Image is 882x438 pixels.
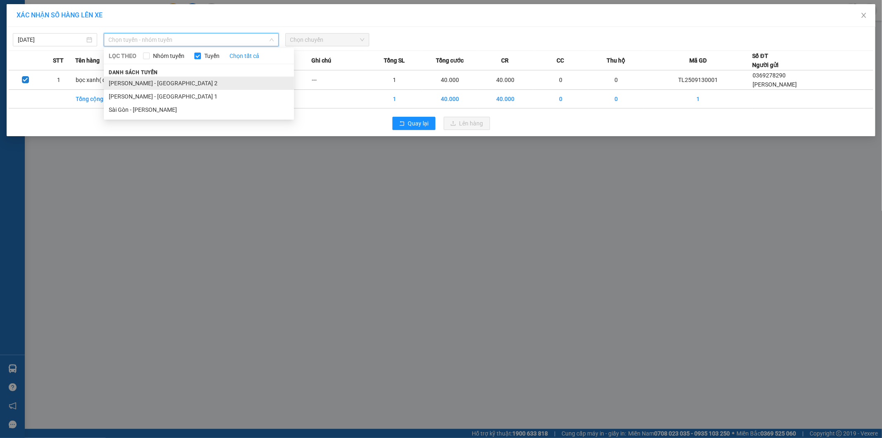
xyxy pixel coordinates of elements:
span: Tên hàng [75,56,100,65]
span: rollback [399,120,405,127]
button: rollbackQuay lại [392,117,435,130]
li: [PERSON_NAME] - [GEOGRAPHIC_DATA] 1 [104,90,294,103]
span: XÁC NHẬN SỐ HÀNG LÊN XE [17,11,103,19]
span: 0944592444 [75,31,108,38]
span: Trạm 3.5 TLài -> [19,48,105,57]
strong: N.gửi: [2,58,87,65]
span: Nhóm tuyến [150,51,188,60]
li: [PERSON_NAME] - [GEOGRAPHIC_DATA] 2 [104,77,294,90]
span: down [269,37,274,42]
div: Số ĐT Người gửi [753,51,779,70]
td: 40.000 [478,70,533,90]
span: Chọn tuyến - nhóm tuyến [109,34,274,46]
button: Close [852,4,875,27]
td: 0 [533,70,588,90]
span: CC [557,56,564,65]
span: Ghi chú [311,56,331,65]
span: Quay lại [408,119,429,128]
a: Chọn tất cả [229,51,259,60]
td: 0 [588,70,644,90]
span: close [860,12,867,19]
td: --- [311,70,367,90]
span: Trạm 3.5 TLài [25,31,62,38]
strong: VP: SĐT: [16,31,108,38]
span: [PERSON_NAME] [753,81,797,88]
button: uploadLên hàng [444,117,490,130]
td: Tổng cộng [75,90,131,108]
span: Mã GD [689,56,707,65]
span: 06:11 [75,4,90,10]
td: 40.000 [422,90,478,108]
li: Sài Gòn - [PERSON_NAME] [104,103,294,116]
td: 1 [367,90,422,108]
span: 0369278290 [753,72,786,79]
span: [PERSON_NAME] CMND: [19,58,87,65]
td: bọc xanh( đồ ăn) [75,70,131,90]
input: 13/09/2025 [18,35,85,44]
td: TL2509130001 [644,70,753,90]
td: 0 [533,90,588,108]
span: LỌC THEO [109,51,136,60]
span: Tổng cước [436,56,464,65]
strong: THIÊN PHÁT ĐẠT [32,21,92,30]
span: CR [501,56,509,65]
td: 1 [42,70,75,90]
span: Chọn chuyến [290,34,365,46]
span: Tuyến [201,51,223,60]
td: 1 [644,90,753,108]
td: 0 [588,90,644,108]
td: 40.000 [422,70,478,90]
span: [DATE] [91,4,109,10]
span: TL2509130001 [15,4,55,10]
span: STT [53,56,64,65]
td: 1 [367,70,422,90]
span: Tổng SL [384,56,405,65]
td: 40.000 [478,90,533,108]
span: Quận 10 [76,48,105,57]
span: PHIẾU GỬI HÀNG [32,38,93,47]
span: Thu hộ [607,56,625,65]
strong: CTY XE KHÁCH [36,10,89,19]
span: Danh sách tuyến [104,69,163,76]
